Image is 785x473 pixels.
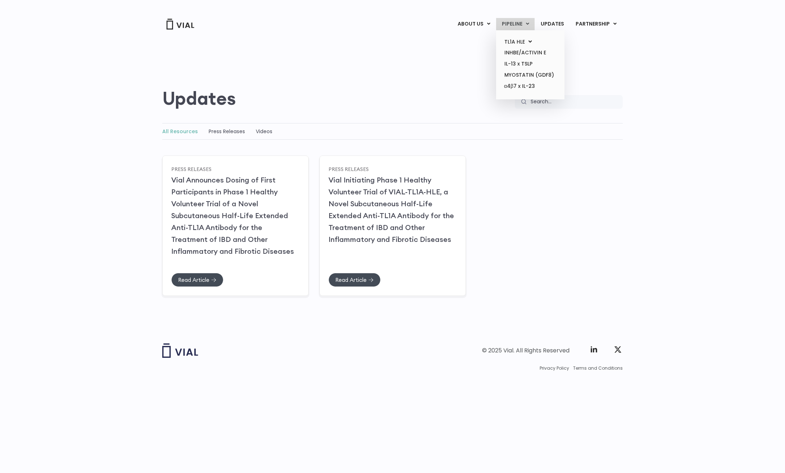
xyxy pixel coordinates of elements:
a: Privacy Policy [540,365,569,371]
img: Vial Logo [166,19,195,30]
a: Read Article [328,273,381,287]
a: Read Article [171,273,223,287]
a: Videos [256,128,272,135]
span: Read Article [335,277,367,283]
input: Search... [526,95,623,109]
a: Press Releases [171,166,212,172]
a: Vial Announces Dosing of First Participants in Phase 1 Healthy Volunteer Trial of a Novel Subcuta... [171,175,294,256]
div: © 2025 Vial. All Rights Reserved [482,347,570,355]
a: PARTNERSHIPMenu Toggle [570,18,622,30]
a: TL1A HLEMenu Toggle [499,36,562,48]
a: UPDATES [535,18,570,30]
h2: Updates [162,88,236,109]
a: PIPELINEMenu Toggle [496,18,535,30]
a: Press Releases [209,128,245,135]
span: Read Article [178,277,209,283]
a: Terms and Conditions [573,365,623,371]
a: INHBE/ACTIVIN E [499,47,562,58]
a: IL-13 x TSLP [499,58,562,69]
a: All Resources [162,128,198,135]
a: Vial Initiating Phase 1 Healthy Volunteer Trial of VIAL-TL1A-HLE, a Novel Subcutaneous Half-Life ... [328,175,454,244]
a: ABOUT USMenu Toggle [452,18,496,30]
a: Press Releases [328,166,369,172]
a: α4β7 x IL-23 [499,81,562,92]
a: MYOSTATIN (GDF8) [499,69,562,81]
img: Vial logo wih "Vial" spelled out [162,343,198,358]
